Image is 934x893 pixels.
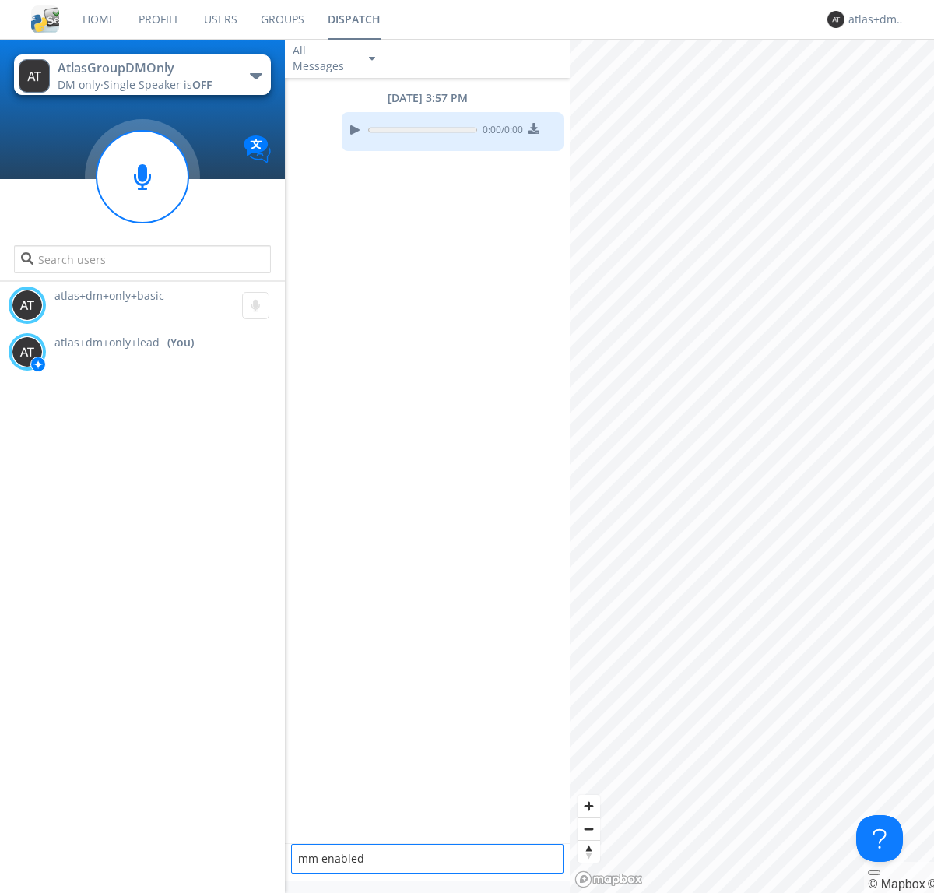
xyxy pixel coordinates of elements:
span: OFF [192,77,212,92]
span: Single Speaker is [104,77,212,92]
img: Translation enabled [244,135,271,163]
div: (You) [167,335,194,350]
button: Toggle attribution [868,870,880,875]
div: DM only · [58,77,233,93]
div: All Messages [293,43,355,74]
a: Mapbox logo [574,870,643,888]
span: Zoom out [578,818,600,840]
img: 373638.png [827,11,844,28]
img: caret-down-sm.svg [369,57,375,61]
input: Search users [14,245,270,273]
button: Zoom out [578,817,600,840]
button: Zoom in [578,795,600,817]
div: atlas+dm+only+lead [848,12,907,27]
span: 0:00 / 0:00 [477,123,523,140]
div: [DATE] 3:57 PM [285,90,570,106]
span: atlas+dm+only+basic [54,288,164,303]
button: AtlasGroupDMOnlyDM only·Single Speaker isOFF [14,54,270,95]
img: 373638.png [12,290,43,321]
span: atlas+dm+only+lead [54,335,160,350]
img: download media button [528,123,539,134]
button: Reset bearing to north [578,840,600,863]
img: 373638.png [19,59,50,93]
img: 373638.png [12,336,43,367]
div: AtlasGroupDMOnly [58,59,233,77]
a: Mapbox [868,877,925,891]
iframe: Toggle Customer Support [856,815,903,862]
img: cddb5a64eb264b2086981ab96f4c1ba7 [31,5,59,33]
textarea: mm enabled [291,844,564,874]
